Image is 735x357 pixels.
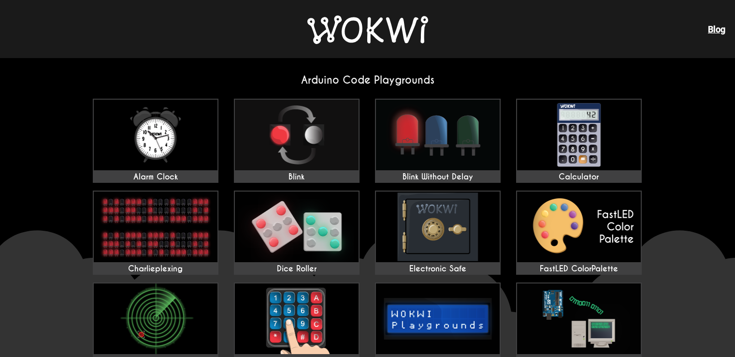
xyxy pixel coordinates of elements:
[376,100,500,170] img: Blink Without Delay
[307,15,428,44] img: Wokwi
[235,283,359,354] img: Keypad
[94,264,217,274] div: Charlieplexing
[516,99,642,183] a: Calculator
[234,99,360,183] a: Blink
[93,99,218,183] a: Alarm Clock
[235,172,359,182] div: Blink
[376,192,500,262] img: Electronic Safe
[235,264,359,274] div: Dice Roller
[94,283,217,354] img: I²C Scanner
[235,192,359,262] img: Dice Roller
[376,264,500,274] div: Electronic Safe
[517,100,641,170] img: Calculator
[517,283,641,354] img: Serial Monitor
[517,172,641,182] div: Calculator
[376,283,500,354] img: LCD1602 Playground
[85,74,650,87] h2: Arduino Code Playgrounds
[375,99,501,183] a: Blink Without Delay
[234,191,360,275] a: Dice Roller
[375,191,501,275] a: Electronic Safe
[708,24,725,34] a: Blog
[94,100,217,170] img: Alarm Clock
[94,192,217,262] img: Charlieplexing
[376,172,500,182] div: Blink Without Delay
[517,264,641,274] div: FastLED ColorPalette
[93,191,218,275] a: Charlieplexing
[517,192,641,262] img: FastLED ColorPalette
[516,191,642,275] a: FastLED ColorPalette
[94,172,217,182] div: Alarm Clock
[235,100,359,170] img: Blink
